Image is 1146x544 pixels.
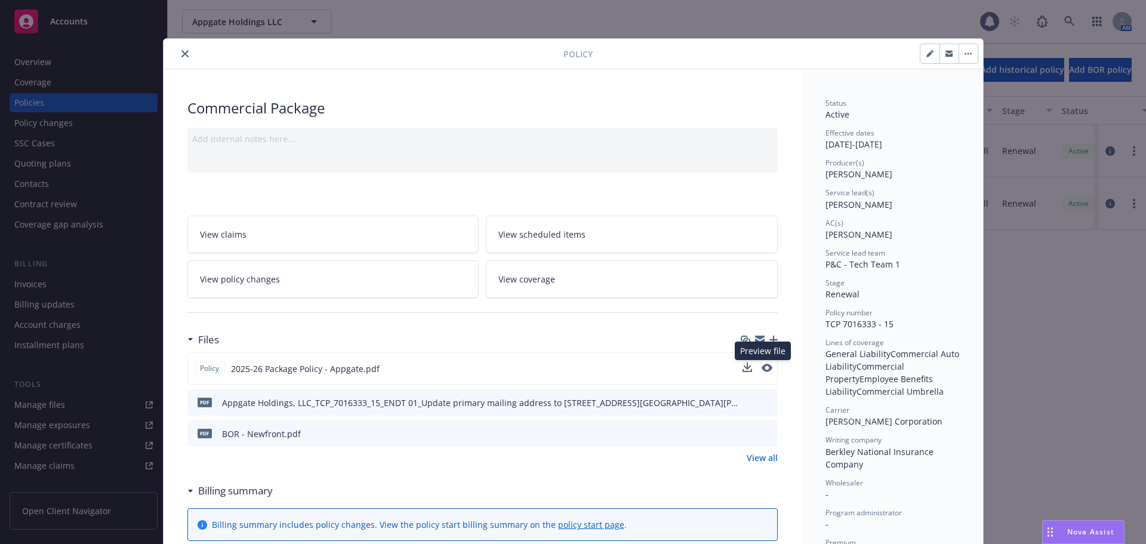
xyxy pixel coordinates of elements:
button: download file [743,362,752,372]
span: [PERSON_NAME] [825,199,892,210]
span: Service lead team [825,248,885,258]
button: preview file [762,364,772,372]
a: View coverage [486,260,778,298]
span: Effective dates [825,128,874,138]
div: Billing summary [187,483,273,499]
span: Policy [563,48,593,60]
button: preview file [762,428,773,440]
span: pdf [198,398,212,407]
span: Renewal [825,288,860,300]
span: View scheduled items [498,228,586,241]
span: TCP 7016333 - 15 [825,318,894,330]
a: View all [747,451,778,464]
span: View claims [200,228,247,241]
button: download file [743,397,753,409]
span: 2025-26 Package Policy - Appgate.pdf [231,362,380,375]
h3: Billing summary [198,483,273,499]
div: [DATE] - [DATE] [825,128,959,150]
span: Nova Assist [1067,527,1114,537]
a: policy start page [558,519,624,530]
span: - [825,488,828,500]
span: View policy changes [200,273,280,285]
span: Wholesaler [825,478,863,488]
span: Program administrator [825,508,902,518]
button: close [178,47,192,61]
span: Producer(s) [825,158,864,168]
span: Active [825,109,849,120]
div: Appgate Holdings, LLC_TCP_7016333_15_ENDT 01_Update primary mailing address to [STREET_ADDRESS][G... [222,397,738,409]
span: Commercial Property [825,361,907,385]
span: Carrier [825,405,849,415]
div: Add internal notes here... [192,133,773,145]
span: pdf [198,429,212,438]
div: Commercial Package [187,98,778,118]
span: Stage [825,278,845,288]
span: Berkley National Insurance Company [825,446,936,470]
button: preview file [762,397,773,409]
span: Employee Benefits Liability [825,373,935,397]
span: View coverage [498,273,555,285]
span: General Liability [825,348,891,359]
a: View claims [187,216,479,253]
span: AC(s) [825,218,843,228]
span: Commercial Auto Liability [825,348,962,372]
div: Billing summary includes policy changes. View the policy start billing summary on the . [212,518,627,531]
button: preview file [762,362,772,375]
button: download file [743,428,753,440]
span: Lines of coverage [825,337,884,348]
div: BOR - Newfront.pdf [222,428,301,440]
button: download file [743,362,752,375]
span: [PERSON_NAME] Corporation [825,416,942,427]
span: Writing company [825,435,882,445]
span: Policy number [825,308,873,318]
span: - [825,518,828,530]
button: Nova Assist [1042,520,1125,544]
h3: Files [198,332,219,348]
div: Files [187,332,219,348]
div: Preview file [735,342,791,360]
span: Policy [198,363,221,374]
a: View policy changes [187,260,479,298]
span: [PERSON_NAME] [825,168,892,180]
span: P&C - Tech Team 1 [825,259,900,270]
span: Service lead(s) [825,188,874,198]
span: [PERSON_NAME] [825,229,892,240]
span: Commercial Umbrella [857,386,944,397]
div: Drag to move [1043,521,1058,543]
span: Status [825,98,846,108]
a: View scheduled items [486,216,778,253]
